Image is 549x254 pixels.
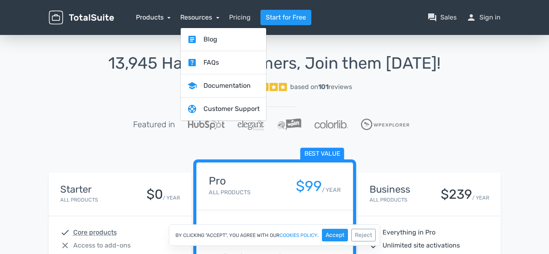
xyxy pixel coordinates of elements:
[300,148,344,161] span: Best value
[147,187,163,202] div: $0
[290,82,352,92] div: based on reviews
[209,237,219,248] span: check
[466,13,501,22] a: personSign in
[441,187,472,202] div: $239
[209,175,250,187] h4: Pro
[229,13,251,22] a: Pricing
[60,197,98,203] small: All Products
[181,51,266,74] a: help_centerFAQs
[180,13,219,21] a: Resources
[187,35,197,44] span: article
[351,229,376,241] button: Reject
[223,223,297,234] span: Access to all products
[280,233,317,238] a: cookies policy
[238,118,264,130] img: ElegantThemes
[466,13,476,22] span: person
[223,237,295,248] span: Access to all add-ons
[318,83,328,91] strong: 101
[133,120,175,129] h5: Featured in
[427,13,437,22] span: question_answer
[181,74,266,98] a: schoolDocumentation
[370,184,410,195] h4: Business
[361,119,409,130] img: WPExplorer
[163,194,180,202] small: / YEAR
[60,184,98,195] h4: Starter
[181,98,266,121] a: supportCustomer Support
[322,186,340,194] small: / YEAR
[49,11,114,25] img: TotalSuite for WordPress
[169,224,380,246] div: By clicking "Accept", you agree with our .
[49,54,501,72] h1: 13,945 Happy Customers, Join them [DATE]!
[187,104,197,114] span: support
[322,229,348,241] button: Accept
[49,79,501,95] a: Excellent 5/5 based on101reviews
[181,28,266,51] a: articleBlog
[427,13,457,22] a: question_answerSales
[187,81,197,91] span: school
[209,189,250,196] small: All Products
[295,178,322,194] div: $99
[260,10,311,25] a: Start for Free
[188,119,225,130] img: Hubspot
[472,194,489,202] small: / YEAR
[315,120,348,128] img: Colorlib
[370,197,407,203] small: All Products
[209,223,219,234] span: check
[277,118,301,130] img: WPLift
[187,58,197,67] span: help_center
[136,13,171,21] a: Products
